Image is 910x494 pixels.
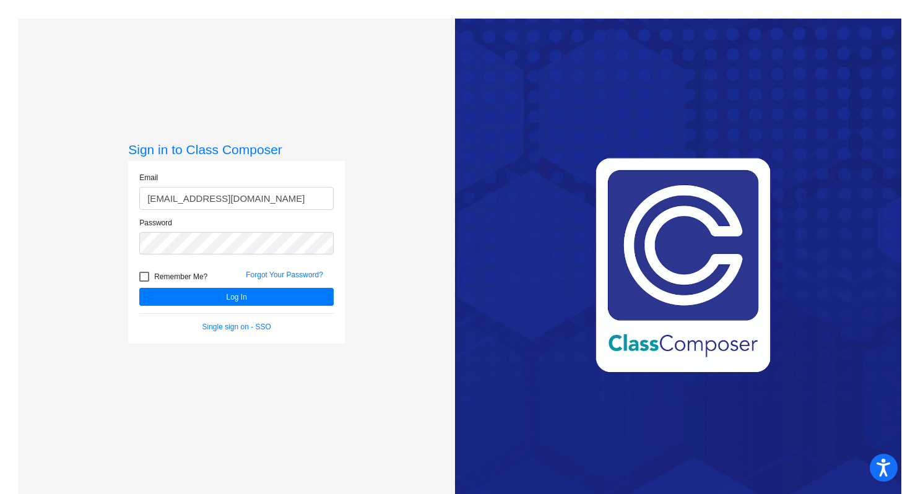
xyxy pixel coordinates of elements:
label: Password [139,217,172,228]
label: Email [139,172,158,183]
button: Log In [139,288,334,306]
a: Forgot Your Password? [246,271,323,279]
h3: Sign in to Class Composer [128,142,345,157]
a: Single sign on - SSO [202,323,271,331]
span: Remember Me? [154,269,207,284]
